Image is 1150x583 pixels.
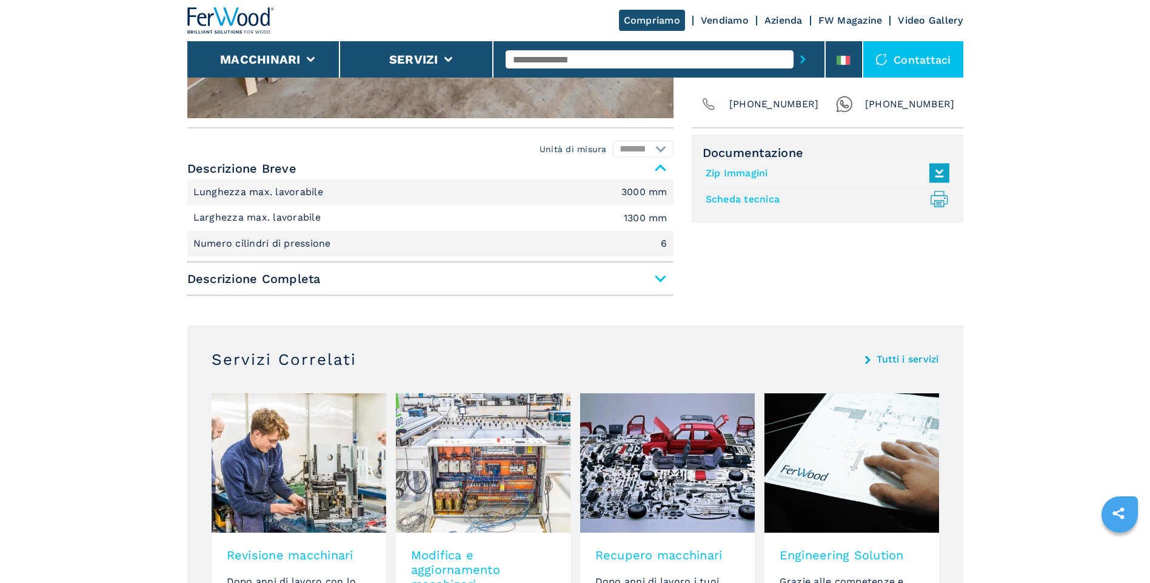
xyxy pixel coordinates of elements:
a: Vendiamo [701,15,749,26]
a: FW Magazine [818,15,883,26]
h3: Recupero macchinari [595,548,740,562]
img: Phone [700,96,717,113]
img: Whatsapp [836,96,853,113]
h3: Revisione macchinari [227,548,371,562]
iframe: Chat [1098,528,1141,574]
img: Ferwood [187,7,275,34]
span: [PHONE_NUMBER] [729,96,819,113]
h3: Engineering Solution [780,548,924,562]
em: 3000 mm [621,187,667,197]
button: Macchinari [220,52,301,67]
img: image [580,393,755,533]
div: Contattaci [863,41,963,78]
img: image [396,393,570,533]
p: Larghezza max. lavorabile [193,211,324,224]
a: Zip Immagini [706,163,943,183]
span: Descrizione Completa [187,268,674,290]
a: sharethis [1103,498,1134,528]
button: Servizi [389,52,438,67]
a: Scheda tecnica [706,189,943,209]
em: Unità di misura [540,143,607,155]
span: Descrizione Breve [187,158,674,179]
a: Tutti i servizi [877,355,939,364]
em: 6 [661,239,667,248]
img: image [212,393,386,533]
img: image [764,393,939,533]
img: Contattaci [875,53,888,65]
span: Documentazione [703,145,952,160]
a: Azienda [764,15,803,26]
em: 1300 mm [624,213,667,223]
div: Descrizione Breve [187,179,674,256]
a: Video Gallery [898,15,963,26]
span: [PHONE_NUMBER] [865,96,955,113]
h3: Servizi Correlati [212,350,356,369]
p: Lunghezza max. lavorabile [193,185,327,199]
p: Numero cilindri di pressione [193,237,334,250]
a: Compriamo [619,10,685,31]
button: submit-button [794,45,812,73]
